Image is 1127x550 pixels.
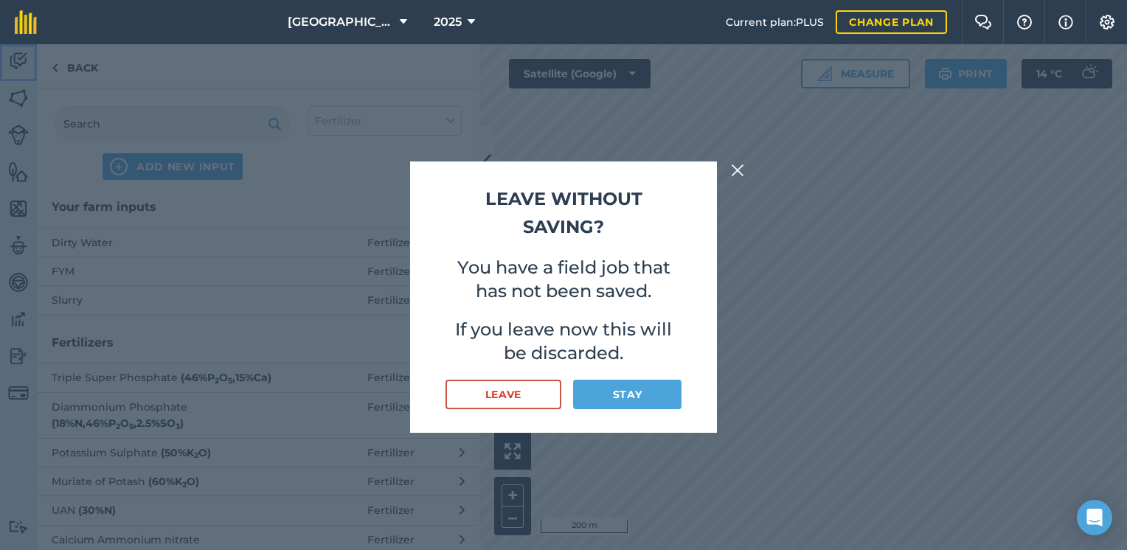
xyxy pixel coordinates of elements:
[731,161,744,179] img: svg+xml;base64,PHN2ZyB4bWxucz0iaHR0cDovL3d3dy53My5vcmcvMjAwMC9zdmciIHdpZHRoPSIyMiIgaGVpZ2h0PSIzMC...
[836,10,947,34] a: Change plan
[445,185,682,242] h2: Leave without saving?
[15,10,37,34] img: fieldmargin Logo
[1077,500,1112,535] div: Open Intercom Messenger
[1058,13,1073,31] img: svg+xml;base64,PHN2ZyB4bWxucz0iaHR0cDovL3d3dy53My5vcmcvMjAwMC9zdmciIHdpZHRoPSIxNyIgaGVpZ2h0PSIxNy...
[726,14,824,30] span: Current plan : PLUS
[434,13,462,31] span: 2025
[573,380,682,409] button: Stay
[445,256,682,303] p: You have a field job that has not been saved.
[1016,15,1033,29] img: A question mark icon
[445,318,682,365] p: If you leave now this will be discarded.
[1098,15,1116,29] img: A cog icon
[288,13,394,31] span: [GEOGRAPHIC_DATA]
[974,15,992,29] img: Two speech bubbles overlapping with the left bubble in the forefront
[445,380,561,409] button: Leave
